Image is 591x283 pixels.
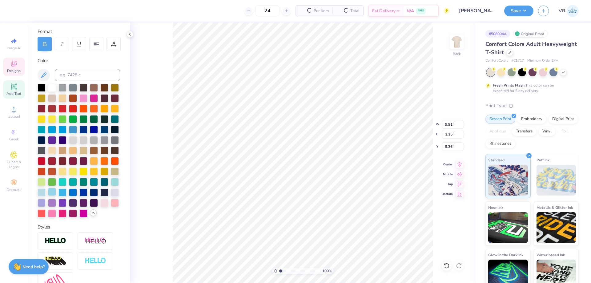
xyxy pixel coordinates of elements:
span: Middle [442,172,453,176]
span: Comfort Colors Adult Heavyweight T-Shirt [485,40,577,56]
span: Bottom [442,192,453,196]
div: Back [453,51,461,57]
span: Comfort Colors [485,58,508,63]
img: Val Rhey Lodueta [567,5,579,17]
span: Water based Ink [537,252,565,258]
span: Top [442,182,453,186]
div: Styles [38,224,120,231]
div: This color can be expedited for 5 day delivery. [493,83,569,94]
span: FREE [418,9,424,13]
div: Print Type [485,102,579,109]
span: Metallic & Glitter Ink [537,204,573,211]
div: Digital Print [548,115,578,124]
img: Shadow [85,237,106,245]
span: Puff Ink [537,157,549,163]
span: Image AI [7,46,21,51]
div: Screen Print [485,115,515,124]
div: Original Proof [513,30,548,38]
strong: Need help? [22,264,45,270]
img: Puff Ink [537,165,576,196]
span: 100 % [322,268,332,274]
span: Minimum Order: 24 + [527,58,558,63]
span: Glow in the Dark Ink [488,252,523,258]
span: Neon Ink [488,204,503,211]
div: Applique [485,127,510,136]
img: Stroke [45,237,66,245]
span: Upload [8,114,20,119]
button: Save [504,6,533,16]
div: Embroidery [517,115,546,124]
strong: Fresh Prints Flash: [493,83,525,88]
span: Designs [7,68,21,73]
span: Greek [9,137,19,142]
input: e.g. 7428 c [55,69,120,81]
img: Neon Ink [488,212,528,243]
img: Metallic & Glitter Ink [537,212,576,243]
div: Transfers [512,127,537,136]
span: # C1717 [511,58,524,63]
div: Color [38,57,120,64]
span: Total [350,8,360,14]
span: Add Text [6,91,21,96]
div: Foil [557,127,572,136]
span: Per Item [314,8,329,14]
span: N/A [407,8,414,14]
div: Format [38,28,121,35]
span: Decorate [6,187,21,192]
img: Standard [488,165,528,196]
span: Standard [488,157,505,163]
span: Est. Delivery [372,8,396,14]
img: 3d Illusion [45,256,66,266]
input: – – [255,5,279,16]
div: Vinyl [538,127,556,136]
span: Center [442,162,453,167]
img: Back [451,36,463,48]
input: Untitled Design [454,5,500,17]
span: Clipart & logos [3,160,25,169]
div: # 508004A [485,30,510,38]
div: Rhinestones [485,139,515,148]
span: VR [559,7,565,14]
img: Negative Space [85,257,106,265]
a: VR [559,5,579,17]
